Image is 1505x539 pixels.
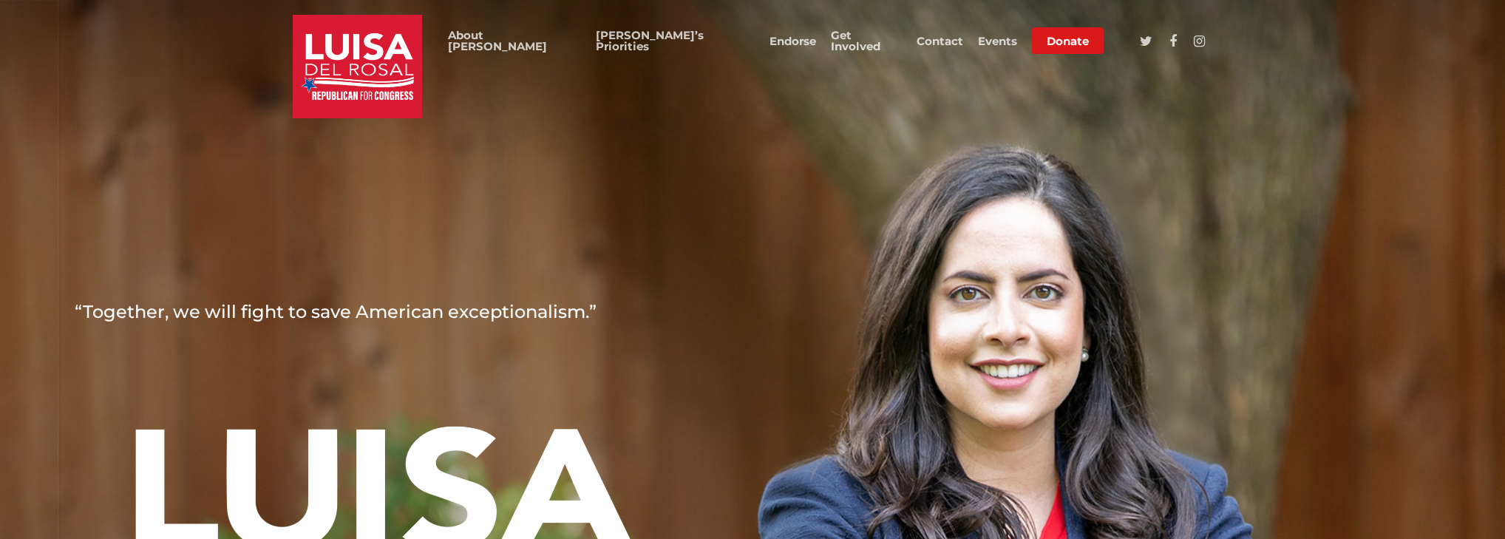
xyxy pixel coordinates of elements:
a: Endorse [770,35,816,47]
h4: “Together, we will fight to save American exceptionalism.” [75,301,676,323]
a: Donate [1032,35,1104,47]
img: Luisa del Rosal [293,15,423,118]
a: About [PERSON_NAME] [448,30,581,52]
a: [PERSON_NAME]’s Priorities [596,30,755,52]
a: Events [978,35,1017,47]
a: Contact [917,35,963,47]
a: Get Involved [831,30,902,52]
